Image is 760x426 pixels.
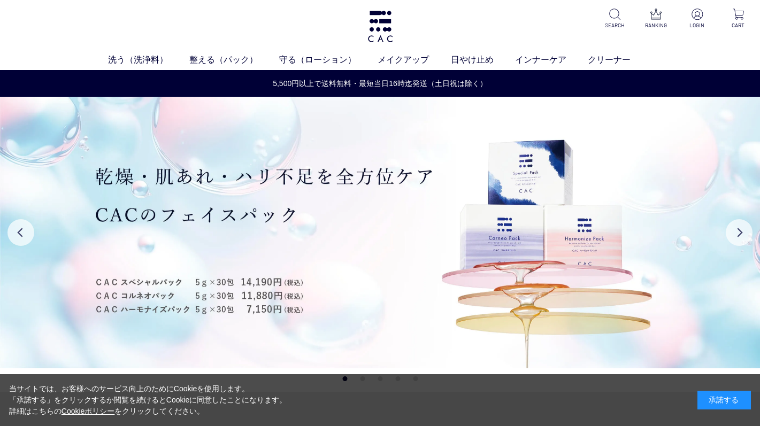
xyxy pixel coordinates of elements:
a: 守る（ローション） [279,53,378,66]
div: 承諾する [697,391,751,409]
button: Previous [7,219,34,246]
p: RANKING [643,21,669,29]
a: Cookieポリシー [62,407,115,415]
a: 日やけ止め [451,53,515,66]
a: インナーケア [515,53,588,66]
div: 当サイトでは、お客様へのサービス向上のためにCookieを使用します。 「承諾する」をクリックするか閲覧を続けるとCookieに同意したことになります。 詳細はこちらの をクリックしてください。 [9,383,287,417]
a: クリーナー [588,53,652,66]
p: LOGIN [684,21,710,29]
p: SEARCH [602,21,628,29]
a: SEARCH [602,9,628,29]
img: logo [366,11,394,42]
a: 5,500円以上で送料無料・最短当日16時迄発送（土日祝は除く） [1,78,759,89]
a: RANKING [643,9,669,29]
a: 整える（パック） [189,53,279,66]
a: メイクアップ [378,53,450,66]
button: Next [726,219,753,246]
p: CART [725,21,751,29]
a: 洗う（洗浄料） [108,53,189,66]
a: CART [725,9,751,29]
a: LOGIN [684,9,710,29]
